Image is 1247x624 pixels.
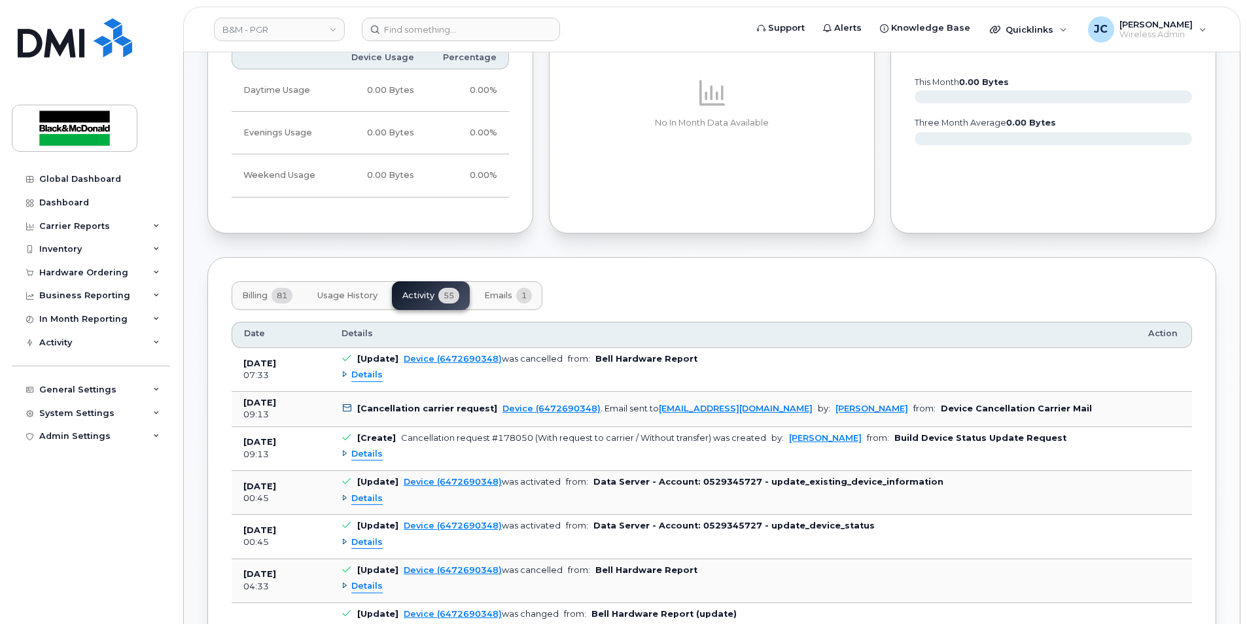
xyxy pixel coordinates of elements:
[891,22,970,35] span: Knowledge Base
[404,477,502,487] a: Device (6472690348)
[243,525,276,535] b: [DATE]
[913,404,936,413] span: from:
[404,565,563,575] div: was cancelled
[814,15,871,41] a: Alerts
[243,398,276,407] b: [DATE]
[362,18,560,41] input: Find something...
[659,404,813,413] a: [EMAIL_ADDRESS][DOMAIN_NAME]
[334,112,426,154] td: 0.00 Bytes
[357,521,398,530] b: [Update]
[243,449,318,460] div: 09:13
[1136,322,1192,348] th: Action
[591,609,737,619] b: Bell Hardware Report (update)
[914,77,1009,87] text: this month
[243,437,276,447] b: [DATE]
[404,354,502,364] a: Device (6472690348)
[835,404,908,413] a: [PERSON_NAME]
[1079,16,1216,43] div: Jackie Cox
[768,22,805,35] span: Support
[242,290,268,301] span: Billing
[317,290,378,301] span: Usage History
[871,15,979,41] a: Knowledge Base
[834,22,862,35] span: Alerts
[357,565,398,575] b: [Update]
[867,433,889,443] span: from:
[818,404,830,413] span: by:
[593,477,943,487] b: Data Server - Account: 0529345727 - update_existing_device_information
[502,404,813,413] div: . Email sent to
[595,565,697,575] b: Bell Hardware Report
[564,609,586,619] span: from:
[232,154,334,197] td: Weekend Usage
[1094,22,1108,37] span: JC
[981,16,1076,43] div: Quicklinks
[568,565,590,575] span: from:
[404,521,561,530] div: was activated
[334,46,426,69] th: Device Usage
[243,358,276,368] b: [DATE]
[404,477,561,487] div: was activated
[404,354,563,364] div: was cancelled
[959,77,1009,87] tspan: 0.00 Bytes
[1006,118,1056,128] tspan: 0.00 Bytes
[502,404,601,413] a: Device (6472690348)
[566,477,588,487] span: from:
[1119,29,1193,40] span: Wireless Admin
[232,154,509,197] tr: Friday from 6:00pm to Monday 8:00am
[351,448,383,460] span: Details
[243,493,318,504] div: 00:45
[243,409,318,421] div: 09:13
[232,112,334,154] td: Evenings Usage
[243,370,318,381] div: 07:33
[593,521,875,530] b: Data Server - Account: 0529345727 - update_device_status
[516,288,532,303] span: 1
[404,521,502,530] a: Device (6472690348)
[357,609,398,619] b: [Update]
[244,328,265,339] span: Date
[232,112,509,154] tr: Weekdays from 6:00pm to 8:00am
[573,117,851,129] p: No In Month Data Available
[357,477,398,487] b: [Update]
[426,112,509,154] td: 0.00%
[789,433,862,443] a: [PERSON_NAME]
[404,609,559,619] div: was changed
[342,328,373,339] span: Details
[1119,19,1193,29] span: [PERSON_NAME]
[214,18,345,41] a: B&M - PGR
[334,69,426,112] td: 0.00 Bytes
[1006,24,1053,35] span: Quicklinks
[357,433,396,443] b: [Create]
[771,433,784,443] span: by:
[351,580,383,593] span: Details
[595,354,697,364] b: Bell Hardware Report
[243,481,276,491] b: [DATE]
[404,565,502,575] a: Device (6472690348)
[357,404,497,413] b: [Cancellation carrier request]
[484,290,512,301] span: Emails
[748,15,814,41] a: Support
[914,118,1056,128] text: three month average
[426,69,509,112] td: 0.00%
[404,609,502,619] a: Device (6472690348)
[566,521,588,530] span: from:
[334,154,426,197] td: 0.00 Bytes
[401,433,766,443] div: Cancellation request #178050 (With request to carrier / Without transfer) was created
[426,46,509,69] th: Percentage
[568,354,590,364] span: from:
[243,581,318,593] div: 04:33
[243,536,318,548] div: 00:45
[351,369,383,381] span: Details
[243,569,276,579] b: [DATE]
[351,493,383,505] span: Details
[941,404,1092,413] b: Device Cancellation Carrier Mail
[426,154,509,197] td: 0.00%
[894,433,1066,443] b: Build Device Status Update Request
[272,288,292,303] span: 81
[351,536,383,549] span: Details
[357,354,398,364] b: [Update]
[232,69,334,112] td: Daytime Usage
